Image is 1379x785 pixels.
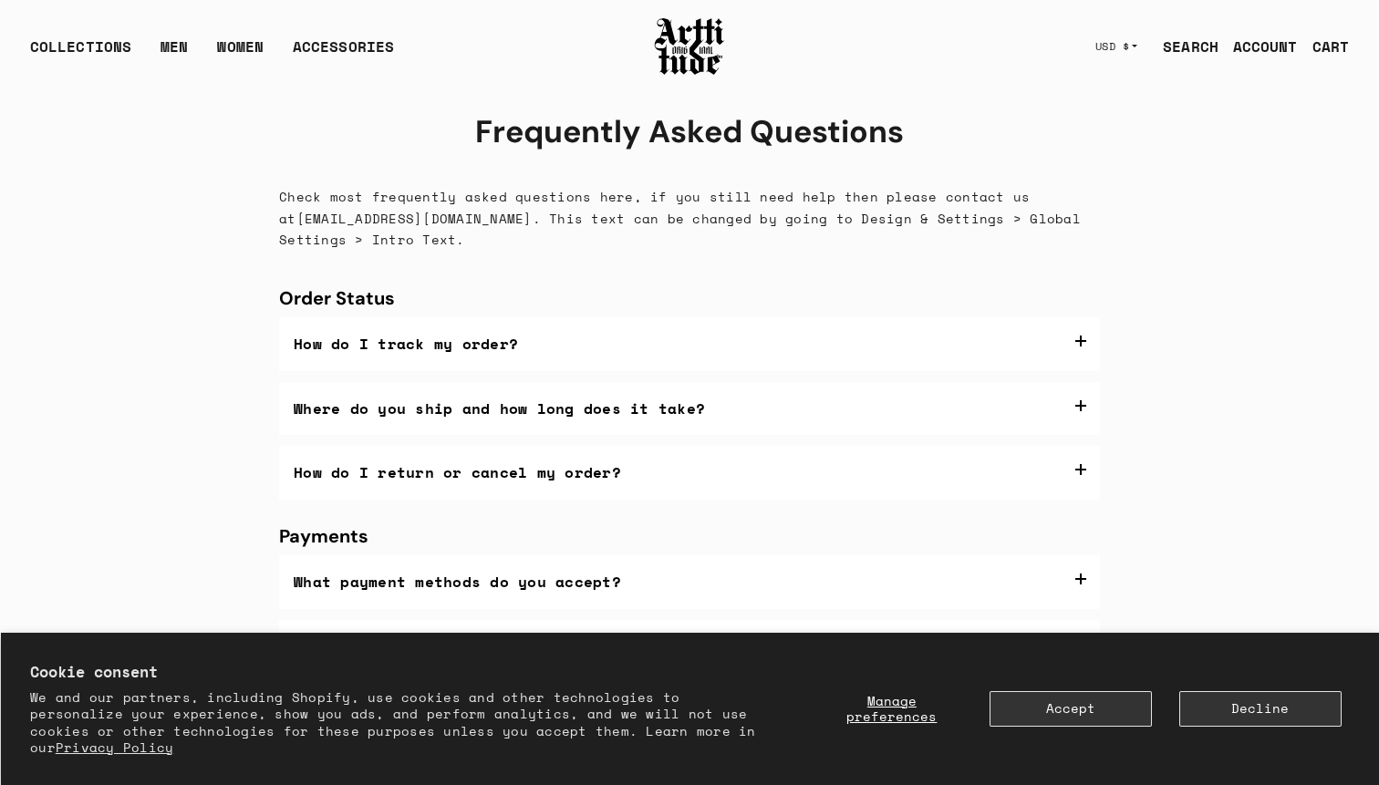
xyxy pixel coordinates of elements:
a: SEARCH [1148,28,1218,65]
span: Manage preferences [846,691,937,726]
a: Privacy Policy [56,738,174,757]
div: COLLECTIONS [30,36,131,72]
div: ACCESSORIES [293,36,394,72]
a: [EMAIL_ADDRESS][DOMAIN_NAME] [296,209,533,228]
label: How do I track my order? [279,317,1100,370]
button: Accept [990,691,1152,727]
button: Decline [1179,691,1342,727]
img: Arttitude [653,15,726,77]
label: What payment methods do you accept? [279,555,1100,608]
button: USD $ [1084,26,1149,67]
span: USD $ [1095,39,1130,54]
a: ACCOUNT [1218,28,1298,65]
a: MEN [161,36,188,72]
div: CART [1312,36,1349,57]
button: Manage preferences [822,691,962,727]
label: How do I buy and use an E-Gift Card? [279,620,1100,673]
h2: Cookie consent [30,662,756,682]
p: We and our partners, including Shopify, use cookies and other technologies to personalize your ex... [30,689,756,756]
h1: Frequently Asked Questions [1,95,1378,152]
ul: Main navigation [16,36,409,72]
a: WOMEN [217,36,264,72]
label: Where do you ship and how long does it take? [279,382,1100,435]
a: Open cart [1298,28,1349,65]
h2: Payments [279,511,1100,553]
label: How do I return or cancel my order? [279,446,1100,499]
h2: Order Status [279,273,1100,315]
p: Check most frequently asked questions here, if you still need help then please contact us at . Th... [279,186,1100,249]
